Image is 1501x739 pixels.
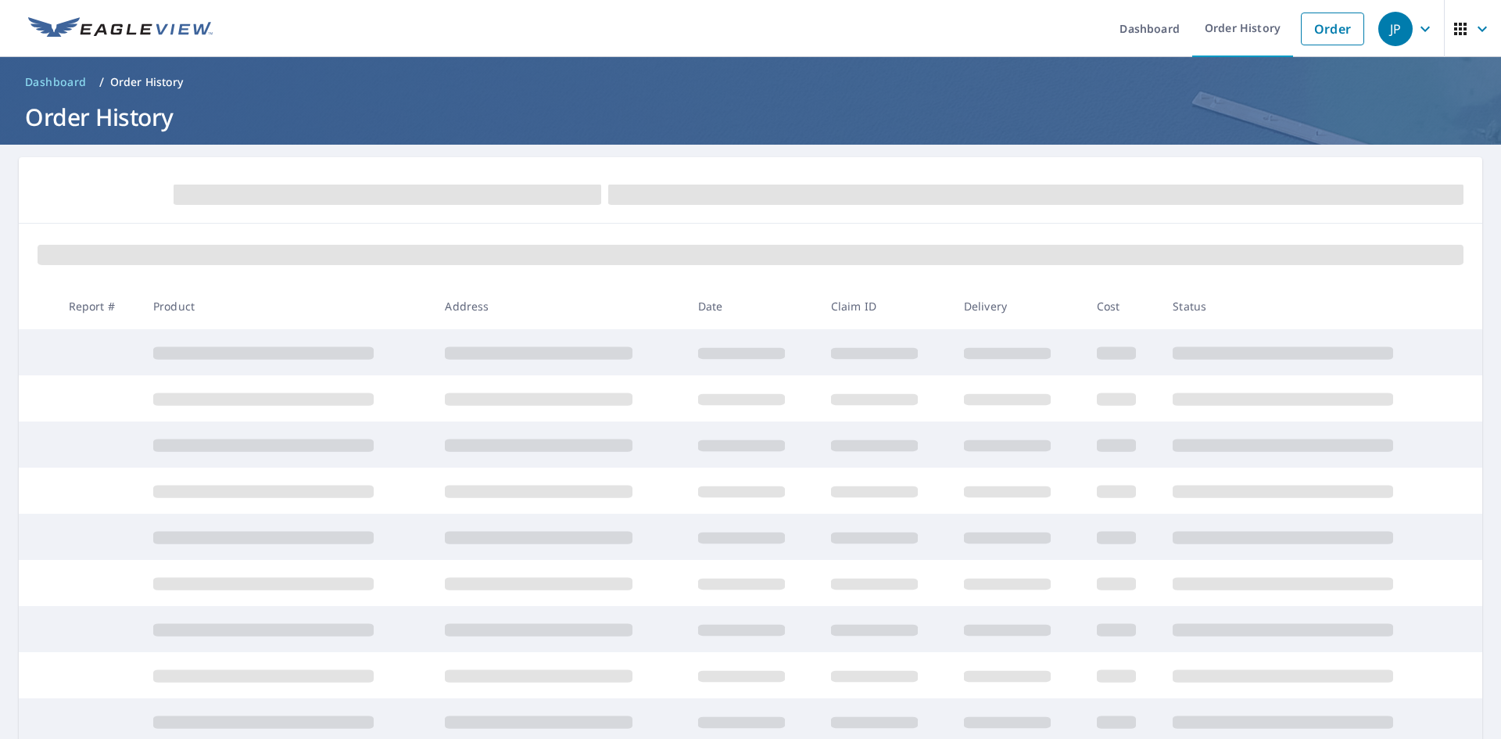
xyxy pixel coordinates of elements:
p: Order History [110,74,184,90]
th: Product [141,283,432,329]
span: Dashboard [25,74,87,90]
th: Report # [56,283,141,329]
th: Date [686,283,819,329]
a: Dashboard [19,70,93,95]
th: Status [1160,283,1453,329]
h1: Order History [19,101,1482,133]
a: Order [1301,13,1364,45]
div: JP [1378,12,1413,46]
img: EV Logo [28,17,213,41]
li: / [99,73,104,91]
th: Claim ID [819,283,951,329]
th: Delivery [951,283,1084,329]
th: Address [432,283,685,329]
nav: breadcrumb [19,70,1482,95]
th: Cost [1084,283,1161,329]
